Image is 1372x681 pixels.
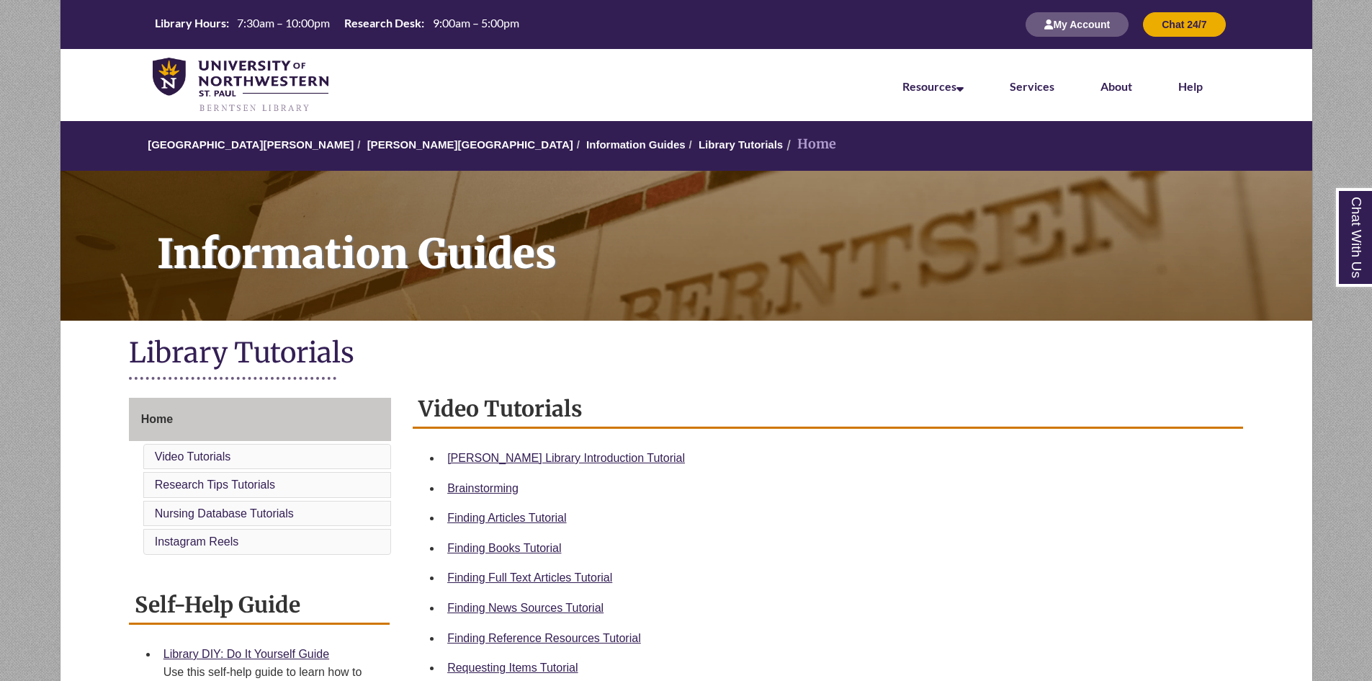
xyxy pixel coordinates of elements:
a: [PERSON_NAME][GEOGRAPHIC_DATA] [367,138,573,151]
table: Hours Today [149,15,525,33]
a: Library DIY: Do It Yourself Guide [163,648,329,660]
button: Chat 24/7 [1143,12,1225,37]
a: Requesting Items Tutorial [447,662,578,674]
th: Library Hours: [149,15,231,31]
a: Finding Full Text Articles Tutorial [447,571,612,584]
a: Services [1010,79,1054,93]
a: Help [1178,79,1203,93]
a: [GEOGRAPHIC_DATA][PERSON_NAME] [148,138,354,151]
a: Finding News Sources Tutorial [447,602,604,614]
a: Home [129,398,391,441]
li: Home [783,134,836,155]
span: Home [141,413,173,425]
a: Information Guides [586,138,686,151]
a: Brainstorming [447,482,519,494]
a: Library Tutorials [699,138,783,151]
a: Instagram Reels [155,535,239,548]
a: About [1100,79,1132,93]
a: Video Tutorials [155,450,231,463]
a: Research Tips Tutorials [155,479,275,491]
a: My Account [1026,18,1129,30]
h1: Library Tutorials [129,335,1244,373]
a: Resources [902,79,964,93]
a: Chat 24/7 [1143,18,1225,30]
div: Guide Page Menu [129,398,391,558]
a: [PERSON_NAME] Library Introduction Tutorial [447,452,685,464]
a: Finding Books Tutorial [447,542,561,554]
span: 9:00am – 5:00pm [433,16,519,30]
h2: Self-Help Guide [129,587,390,625]
a: Finding Reference Resources Tutorial [447,632,641,644]
h2: Video Tutorials [413,391,1243,429]
img: UNWSP Library Logo [153,58,329,114]
h1: Information Guides [141,171,1312,302]
span: 7:30am – 10:00pm [237,16,330,30]
a: Nursing Database Tutorials [155,507,294,520]
a: Information Guides [60,171,1312,321]
a: Hours Today [149,15,525,35]
button: My Account [1026,12,1129,37]
th: Research Desk: [338,15,426,31]
a: Finding Articles Tutorial [447,512,566,524]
